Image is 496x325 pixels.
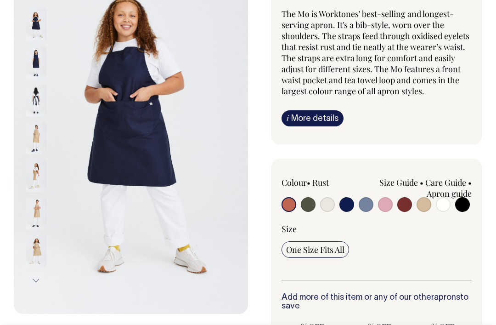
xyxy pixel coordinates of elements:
[282,177,358,188] div: Colour
[282,110,344,126] a: iMore details
[468,177,472,188] span: •
[427,188,472,199] a: Apron guide
[282,223,472,234] div: Size
[312,177,329,188] label: Rust
[26,9,46,41] img: dark-navy
[282,241,349,258] input: One Size Fits All
[420,177,423,188] span: •
[282,8,469,97] span: The Mo is Worktones' best-selling and longest-serving apron. It's a bib-style, worn over the shou...
[26,235,46,268] img: khaki
[287,113,289,123] span: i
[286,244,344,255] span: One Size Fits All
[379,177,418,188] a: Size Guide
[282,293,472,312] h6: Add more of this item or any of our other to save
[307,177,310,188] span: •
[26,198,46,230] img: khaki
[434,294,460,302] a: aprons
[425,177,466,188] a: Care Guide
[26,47,46,79] img: dark-navy
[26,160,46,192] img: khaki
[29,270,43,291] button: Next
[26,122,46,154] img: khaki
[26,85,46,117] img: dark-navy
